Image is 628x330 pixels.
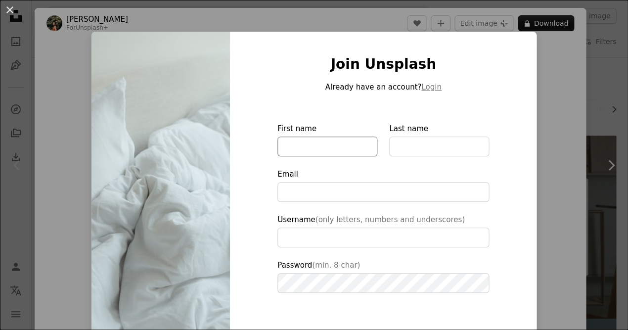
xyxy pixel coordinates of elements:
input: Email [277,182,489,202]
input: Last name [389,137,489,156]
span: (min. 8 char) [312,261,360,270]
label: First name [277,123,377,156]
button: Login [421,81,441,93]
span: (only letters, numbers and underscores) [315,215,464,224]
input: First name [277,137,377,156]
label: Email [277,168,489,202]
input: Password(min. 8 char) [277,273,489,293]
input: Username(only letters, numbers and underscores) [277,228,489,247]
label: Password [277,259,489,293]
label: Username [277,214,489,247]
label: Last name [389,123,489,156]
p: Already have an account? [277,81,489,93]
h1: Join Unsplash [277,55,489,73]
